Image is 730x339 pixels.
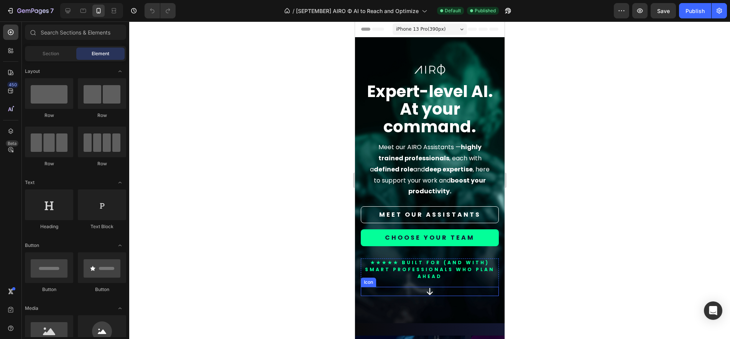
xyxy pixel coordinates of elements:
[43,50,59,57] span: Section
[25,179,35,186] span: Text
[657,8,670,14] span: Save
[92,50,109,57] span: Element
[25,68,40,75] span: Layout
[114,176,126,189] span: Toggle open
[293,7,294,15] span: /
[3,3,57,18] button: 7
[7,82,18,88] div: 450
[25,112,73,119] div: Row
[25,286,73,293] div: Button
[114,65,126,77] span: Toggle open
[114,302,126,314] span: Toggle open
[704,301,722,320] div: Open Intercom Messenger
[25,223,73,230] div: Heading
[445,7,461,14] span: Default
[78,223,126,230] div: Text Block
[78,286,126,293] div: Button
[50,6,54,15] p: 7
[686,7,705,15] div: Publish
[296,7,419,15] span: [SEPTEMBER] AIRO Φ AI to Reach and Optimize
[114,239,126,252] span: Toggle open
[25,160,73,167] div: Row
[78,112,126,119] div: Row
[651,3,676,18] button: Save
[25,25,126,40] input: Search Sections & Elements
[475,7,496,14] span: Published
[25,305,38,312] span: Media
[355,21,505,339] iframe: Design area
[6,140,18,146] div: Beta
[145,3,176,18] div: Undo/Redo
[25,242,39,249] span: Button
[78,160,126,167] div: Row
[679,3,711,18] button: Publish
